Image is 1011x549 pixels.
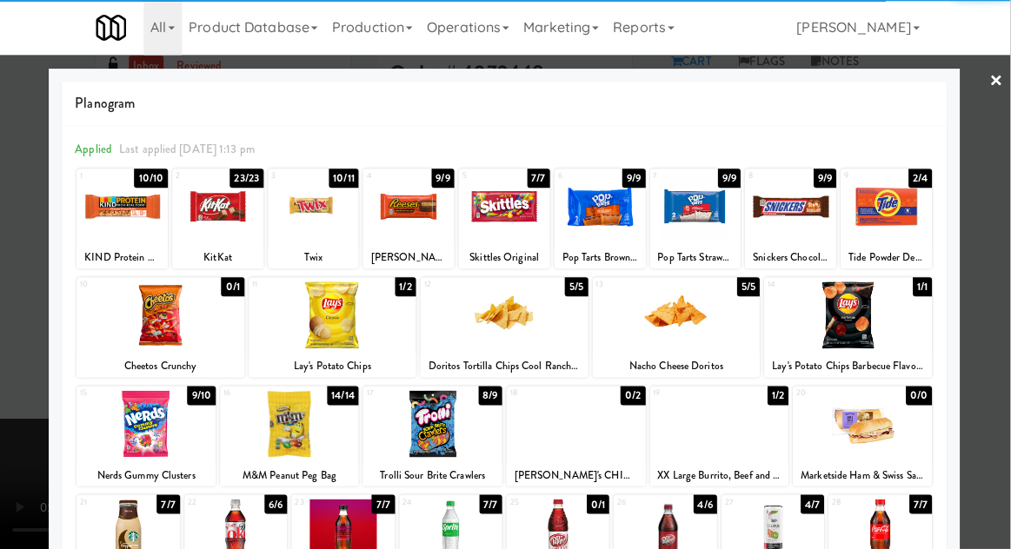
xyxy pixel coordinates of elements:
div: Marketside Ham & Swiss Sandwich [794,465,933,486]
div: 4 [368,169,409,184]
div: 4/6 [695,495,718,514]
div: Tide Powder Detergent (1 load) [844,248,930,269]
div: 7/7 [529,169,551,189]
div: 6/6 [266,495,289,514]
div: 159/10Nerds Gummy Clusters [78,387,217,486]
div: M&M Peanut Peg Bag [222,465,361,486]
div: M&M Peanut Peg Bag [224,465,358,486]
div: 9/9 [433,169,456,189]
div: 8 [749,169,791,184]
div: 111/2Lay's Potato Chips [250,278,418,378]
div: 1614/14M&M Peanut Peg Bag [222,387,361,486]
div: Doritos Tortilla Chips Cool Ranch Flavored 1 3/4 Oz [424,356,587,378]
div: 10 [82,278,162,293]
div: 5/5 [738,278,761,297]
div: 15 [82,387,148,401]
div: 16 [225,387,291,401]
div: XX Large Burrito, Beef and Been, [GEOGRAPHIC_DATA] [654,465,788,486]
div: 5/5 [566,278,589,297]
div: Nacho Cheese Doritos [594,356,762,378]
div: 0/0 [907,387,933,406]
div: 1/2 [396,278,417,297]
div: Lay's Potato Chips [253,356,416,378]
div: Pop Tarts Strawberry [654,248,740,269]
div: 11 [254,278,334,293]
div: 25 [511,495,559,510]
div: 92/4Tide Powder Detergent (1 load) [841,169,933,269]
div: 0/1 [223,278,245,297]
a: × [990,56,1004,109]
img: Micromart [97,13,128,43]
div: Marketside Ham & Swiss Sandwich [796,465,930,486]
div: Nerds Gummy Clusters [81,465,215,486]
div: 9 [845,169,887,184]
div: Nacho Cheese Doritos [596,356,759,378]
div: 9/9 [719,169,742,189]
div: Skittles Original [462,248,549,269]
span: Last applied [DATE] 1:13 pm [121,142,256,158]
div: XX Large Burrito, Beef and Been, [GEOGRAPHIC_DATA] [651,465,790,486]
div: Trolli Sour Brite Crawlers [364,465,503,486]
div: 57/7Skittles Original [460,169,551,269]
div: 7/7 [158,495,181,514]
div: 141/1Lay's Potato Chips Barbecue Flavored 1 1/2 Oz [765,278,933,378]
div: 2/4 [909,169,933,189]
div: 21 [82,495,130,510]
div: 2 [177,169,219,184]
div: 10/10 [136,169,170,189]
div: 0/1 [588,495,610,514]
div: 27 [726,495,774,510]
div: 10/11 [330,169,361,189]
div: 14 [768,278,848,293]
div: 1/2 [768,387,789,406]
div: 178/9Trolli Sour Brite Crawlers [364,387,503,486]
div: 79/9Pop Tarts Strawberry [651,169,742,269]
div: Cheetos Crunchy [78,356,246,378]
div: Snickers Chocolate Candy Bar [748,248,835,269]
div: 24 [404,495,452,510]
div: 100/1Cheetos Crunchy [78,278,246,378]
div: 1 [82,169,123,184]
div: 23/23 [231,169,265,189]
div: 13 [597,278,677,293]
div: 22 [190,495,237,510]
div: KIND Protein Bar, Peanut Butter [78,248,170,269]
div: 180/2[PERSON_NAME]'s CHIMI Shredded Beef & Cheese [508,387,647,486]
div: 23 [296,495,344,510]
div: 7/7 [481,495,503,514]
div: Cheetos Crunchy [81,356,243,378]
div: 1/1 [914,278,933,297]
div: 14/14 [329,387,361,406]
div: Lay's Potato Chips Barbecue Flavored 1 1/2 Oz [765,356,933,378]
div: Trolli Sour Brite Crawlers [367,465,501,486]
div: KIND Protein Bar, Peanut Butter [81,248,167,269]
div: Skittles Original [460,248,551,269]
div: 12 [425,278,505,293]
div: 69/9Pop Tarts Brown Sugar Cinnamon [555,169,647,269]
div: 19 [655,387,721,401]
div: 110/10KIND Protein Bar, Peanut Butter [78,169,170,269]
span: Planogram [76,91,935,117]
div: 20 [797,387,863,401]
div: 89/9Snickers Chocolate Candy Bar [746,169,837,269]
div: 135/5Nacho Cheese Doritos [594,278,762,378]
div: 191/2XX Large Burrito, Beef and Been, [GEOGRAPHIC_DATA] [651,387,790,486]
div: Nerds Gummy Clusters [78,465,217,486]
div: 49/9[PERSON_NAME] Milk Chocolate Peanut Butter [364,169,456,269]
div: 9/10 [189,387,216,406]
div: 310/11Twix [269,169,361,269]
div: 3 [273,169,315,184]
div: 8/9 [480,387,503,406]
div: Tide Powder Detergent (1 load) [841,248,933,269]
div: 200/0Marketside Ham & Swiss Sandwich [794,387,933,486]
div: [PERSON_NAME]'s CHIMI Shredded Beef & Cheese [510,465,644,486]
div: Pop Tarts Strawberry [651,248,742,269]
div: 6 [559,169,601,184]
div: 125/5Doritos Tortilla Chips Cool Ranch Flavored 1 3/4 Oz [422,278,589,378]
div: 26 [618,495,666,510]
div: Twix [269,248,361,269]
div: Snickers Chocolate Candy Bar [746,248,837,269]
div: KitKat [174,248,265,269]
div: Lay's Potato Chips Barbecue Flavored 1 1/2 Oz [768,356,930,378]
div: Pop Tarts Brown Sugar Cinnamon [555,248,647,269]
